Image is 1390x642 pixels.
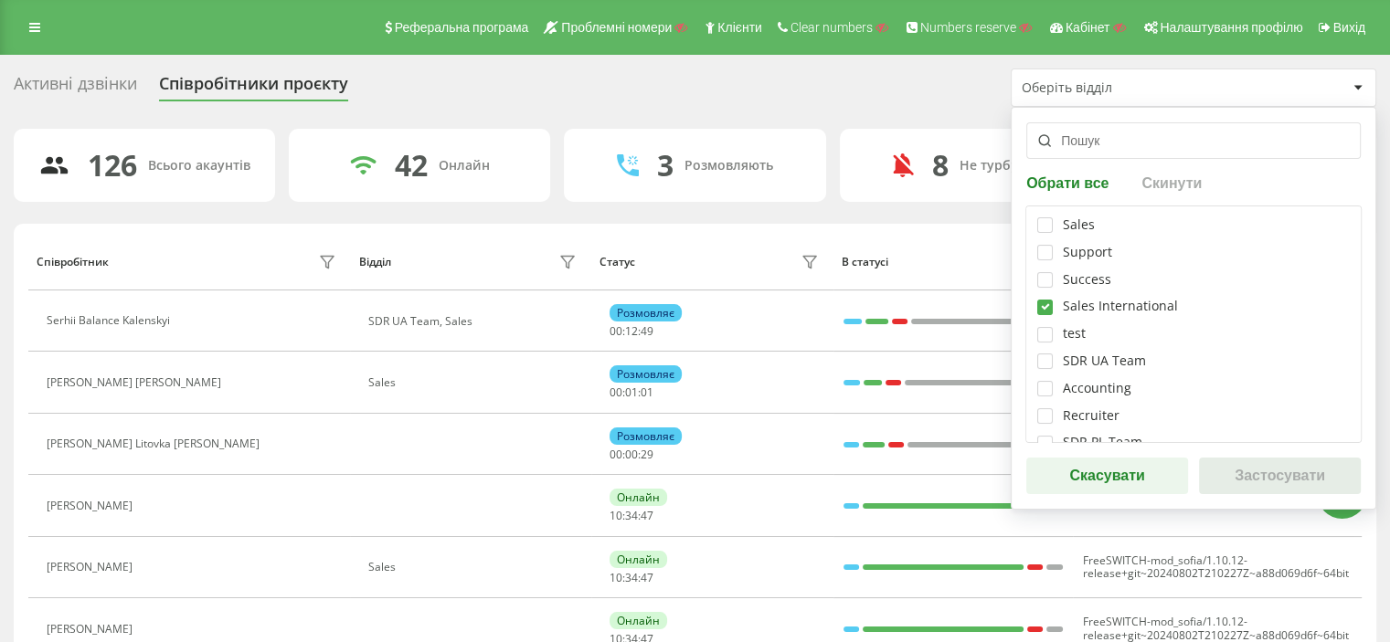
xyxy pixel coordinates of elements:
div: Оберіть відділ [1022,80,1240,96]
span: Налаштування профілю [1160,20,1302,35]
div: Sales [368,561,581,574]
div: Онлайн [610,489,667,506]
span: 00 [625,447,638,462]
div: Онлайн [610,612,667,629]
div: 8 [932,148,949,183]
button: Застосувати [1199,458,1361,494]
span: FreeSWITCH-mod_sofia/1.10.12-release+git~20240802T210227Z~a88d069d6f~64bit [1083,614,1349,642]
div: Відділ [359,256,391,268]
input: Пошук [1026,122,1361,159]
div: : : [610,572,653,584]
div: 42 [395,148,428,183]
div: : : [610,510,653,522]
div: Співробітник [37,256,109,268]
div: [PERSON_NAME] [PERSON_NAME] [47,376,226,389]
span: 47 [641,508,653,523]
div: Розмовляє [610,304,682,321]
div: В статусі [842,256,1064,268]
span: 49 [641,323,653,339]
div: 126 [88,148,137,183]
div: Онлайн [439,158,490,174]
span: 34 [625,508,638,523]
div: Success [1063,272,1111,288]
span: 47 [641,570,653,585]
span: Проблемні номери [561,20,672,35]
div: : : [610,448,653,461]
div: Співробітники проєкту [159,74,348,102]
div: SDR UA Team [1063,353,1146,369]
span: 01 [625,384,638,400]
span: 00 [610,323,622,339]
div: SDR UA Team, Sales [368,315,581,328]
div: Розмовляють [684,158,773,174]
div: Розмовляє [610,365,682,383]
div: Serhii Balance Kalenskyi [47,314,175,327]
span: 00 [610,384,622,400]
div: [PERSON_NAME] [47,561,137,574]
div: Не турбувати [960,158,1048,174]
div: [PERSON_NAME] [47,500,137,512]
span: 00 [610,447,622,462]
span: 10 [610,570,622,585]
div: Accounting [1063,381,1131,396]
span: Вихід [1333,20,1365,35]
span: 10 [610,508,622,523]
span: 12 [625,323,638,339]
div: : : [610,386,653,399]
div: Розмовляє [610,427,682,445]
div: [PERSON_NAME] Litovka [PERSON_NAME] [47,437,264,450]
div: Онлайн [610,551,667,568]
span: 34 [625,570,638,585]
button: Скасувати [1026,458,1188,494]
span: 01 [641,384,653,400]
div: Sales International [1063,299,1178,314]
div: Support [1063,245,1112,260]
span: Clear numbers [790,20,873,35]
div: [PERSON_NAME] [47,623,137,636]
span: Клієнти [717,20,762,35]
div: Recruiter [1063,408,1119,424]
div: 3 [657,148,674,183]
div: : : [610,325,653,338]
span: Кабінет [1066,20,1110,35]
div: SDR PL Team [1063,435,1142,450]
div: Всього акаунтів [148,158,250,174]
span: Реферальна програма [395,20,529,35]
div: test [1063,326,1086,342]
div: Sales [368,376,581,389]
span: Numbers reserve [920,20,1016,35]
button: Обрати все [1026,174,1114,191]
button: Скинути [1136,174,1207,191]
div: Sales [1063,217,1095,233]
div: Активні дзвінки [14,74,137,102]
div: Статус [600,256,635,268]
span: FreeSWITCH-mod_sofia/1.10.12-release+git~20240802T210227Z~a88d069d6f~64bit [1083,553,1349,581]
span: 29 [641,447,653,462]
